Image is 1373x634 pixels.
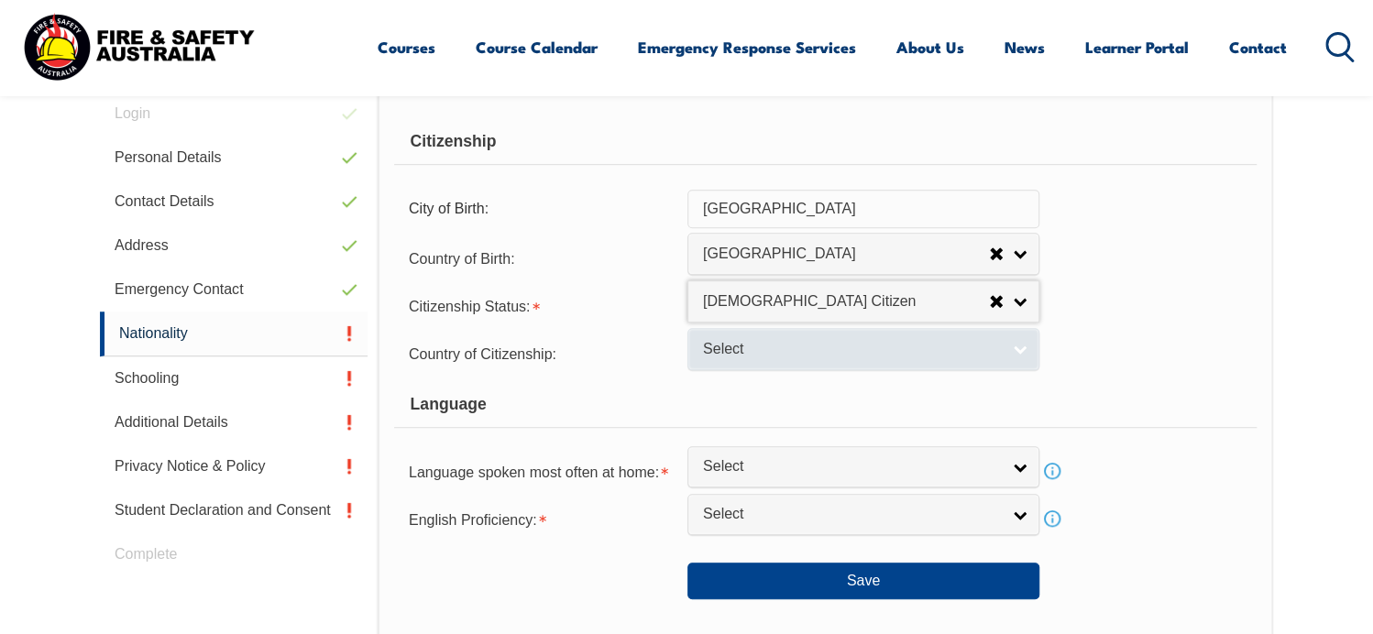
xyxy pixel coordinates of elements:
a: Emergency Response Services [638,23,856,71]
a: Nationality [100,312,368,356]
a: Courses [378,23,435,71]
a: Additional Details [100,400,368,444]
div: English Proficiency is required. [394,500,687,537]
span: Select [703,505,1000,524]
div: Citizenship [394,119,1257,165]
span: Select [703,340,1000,359]
a: Contact Details [100,180,368,224]
a: News [1005,23,1045,71]
span: Country of Citizenship: [409,346,556,362]
a: Learner Portal [1085,23,1189,71]
span: Citizenship Status: [409,299,531,314]
a: Schooling [100,356,368,400]
span: English Proficiency: [409,512,537,528]
button: Save [687,563,1039,599]
a: Personal Details [100,136,368,180]
div: City of Birth: [394,191,687,226]
a: Emergency Contact [100,268,368,312]
span: Language spoken most often at home: [409,465,659,480]
span: [GEOGRAPHIC_DATA] [703,245,989,264]
span: [DEMOGRAPHIC_DATA] Citizen [703,292,989,312]
a: About Us [896,23,964,71]
div: Citizenship Status is required. [394,287,687,323]
a: Course Calendar [476,23,598,71]
span: Country of Birth: [409,251,515,267]
span: Select [703,457,1000,476]
a: Student Declaration and Consent [100,488,368,532]
a: Privacy Notice & Policy [100,444,368,488]
a: Address [100,224,368,268]
div: Language spoken most often at home is required. [394,453,687,489]
a: Info [1039,506,1065,531]
div: Language [394,382,1257,428]
a: Info [1039,458,1065,484]
a: Contact [1229,23,1287,71]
